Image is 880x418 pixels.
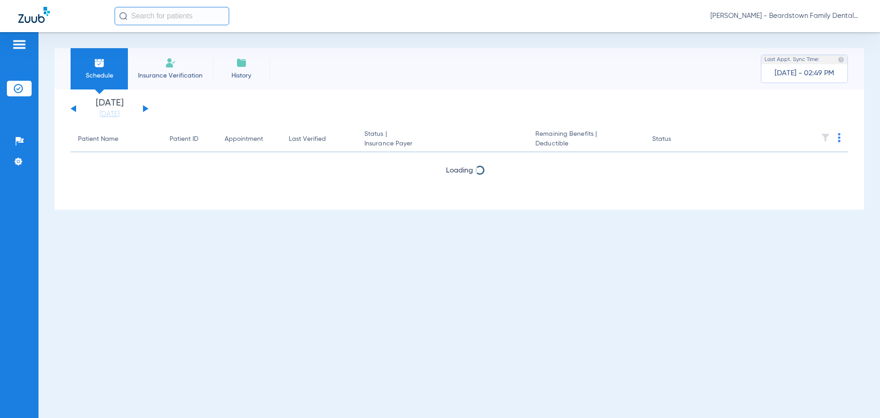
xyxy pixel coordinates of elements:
div: Patient ID [170,134,210,144]
input: Search for patients [115,7,229,25]
img: Zuub Logo [18,7,50,23]
span: Last Appt. Sync Time: [764,55,819,64]
span: Schedule [77,71,121,80]
div: Patient Name [78,134,155,144]
div: Last Verified [289,134,350,144]
span: Insurance Payer [364,139,521,149]
img: Schedule [94,57,105,68]
span: Insurance Verification [135,71,206,80]
img: Manual Insurance Verification [165,57,176,68]
span: History [220,71,263,80]
div: Patient Name [78,134,118,144]
th: Status [645,127,707,152]
div: Appointment [225,134,274,144]
a: [DATE] [82,110,137,119]
div: Last Verified [289,134,326,144]
img: filter.svg [821,133,830,142]
span: [DATE] - 02:49 PM [775,69,834,78]
img: Search Icon [119,12,127,20]
th: Status | [357,127,528,152]
div: Patient ID [170,134,198,144]
span: [PERSON_NAME] - Beardstown Family Dental [710,11,862,21]
img: hamburger-icon [12,39,27,50]
img: last sync help info [838,56,844,63]
th: Remaining Benefits | [528,127,644,152]
img: group-dot-blue.svg [838,133,841,142]
div: Appointment [225,134,263,144]
span: Loading [446,167,473,174]
img: History [236,57,247,68]
span: Deductible [535,139,637,149]
li: [DATE] [82,99,137,119]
